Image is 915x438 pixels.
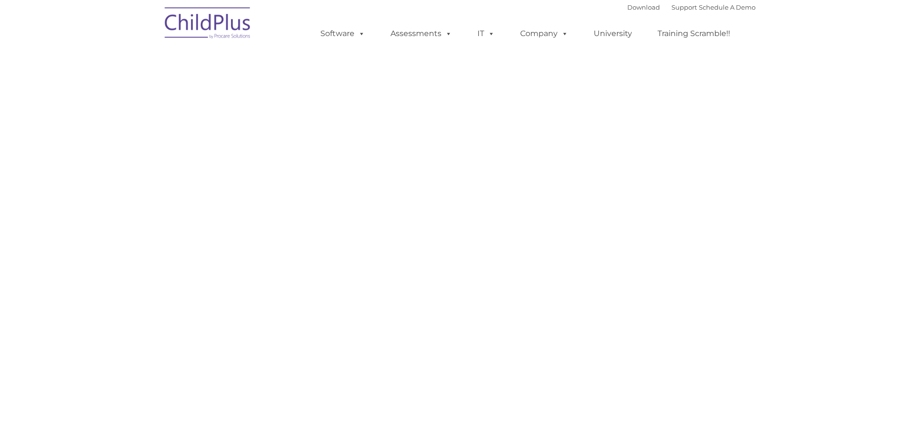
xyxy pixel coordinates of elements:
[584,24,642,43] a: University
[311,24,375,43] a: Software
[671,3,697,11] a: Support
[160,0,256,49] img: ChildPlus by Procare Solutions
[699,3,756,11] a: Schedule A Demo
[648,24,740,43] a: Training Scramble!!
[511,24,578,43] a: Company
[627,3,660,11] a: Download
[381,24,462,43] a: Assessments
[468,24,504,43] a: IT
[627,3,756,11] font: |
